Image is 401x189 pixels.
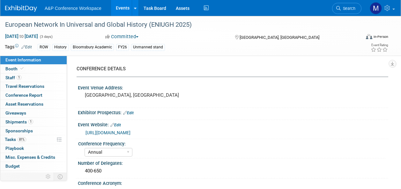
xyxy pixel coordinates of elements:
a: Budget [0,162,67,171]
a: Asset Reservations [0,100,67,108]
a: Staff1 [0,73,67,82]
a: Event Information [0,56,67,64]
a: Misc. Expenses & Credits [0,153,67,162]
span: Sponsorships [5,128,33,133]
td: Personalize Event Tab Strip [43,172,54,181]
div: European Network In Universal and Global History (ENIUGH 2025) [3,19,355,31]
pre: [GEOGRAPHIC_DATA], [GEOGRAPHIC_DATA] [85,92,200,98]
a: Search [332,3,361,14]
a: Sponsorships [0,127,67,135]
div: CONFERENCE DETAILS [77,66,383,72]
div: Number of Delegates: [78,158,388,166]
span: 1 [17,75,21,80]
i: Booth reservation complete [20,67,24,70]
span: Event Information [5,57,41,62]
span: Playbook [5,146,24,151]
td: Tags [5,44,32,51]
a: Edit [110,123,121,127]
a: Playbook [0,144,67,153]
a: [URL][DOMAIN_NAME] [85,130,130,135]
span: [GEOGRAPHIC_DATA], [GEOGRAPHIC_DATA] [240,35,319,40]
div: In-Person [373,34,388,39]
span: 1 [28,119,33,124]
span: Misc. Expenses & Credits [5,155,55,160]
div: History [52,44,69,51]
div: FY26 [116,44,129,51]
div: Conference Acronym: [78,178,388,186]
span: Shipments [5,119,33,124]
span: [DATE] [DATE] [5,33,38,39]
a: Edit [21,45,32,49]
div: Conference Frequency: [78,139,385,147]
div: 400-650 [83,166,383,176]
div: Event Format [332,33,388,43]
span: 81% [18,137,26,142]
span: Booth [5,66,25,71]
span: Staff [5,75,21,80]
div: Unmanned stand [131,44,165,51]
div: Exhibitor Prospectus: [78,108,388,116]
div: Event Rating [371,44,388,47]
td: Toggle Event Tabs [54,172,67,181]
a: Shipments1 [0,118,67,126]
div: Event Venue Address: [78,83,388,91]
span: Asset Reservations [5,101,43,107]
span: Conference Report [5,93,42,98]
a: Edit [123,111,134,115]
a: Booth [0,65,67,73]
img: Matt Hambridge [370,2,382,14]
a: Giveaways [0,109,67,117]
div: ROW [38,44,50,51]
div: Event Website: [78,120,388,128]
span: Travel Reservations [5,84,44,89]
span: A&P Conference Workspace [45,6,101,11]
a: Travel Reservations [0,82,67,91]
button: Committed [103,33,141,40]
span: ROI, Objectives & ROO [5,172,48,178]
img: Format-Inperson.png [366,34,372,39]
div: Bloomsbury Academic [71,44,114,51]
span: Budget [5,164,20,169]
span: to [19,34,25,39]
a: Conference Report [0,91,67,100]
a: ROI, Objectives & ROO [0,171,67,179]
span: Giveaways [5,110,26,115]
img: ExhibitDay [5,5,37,12]
span: Tasks [5,137,26,142]
span: Search [341,6,355,11]
a: Tasks81% [0,135,67,144]
span: (3 days) [39,35,53,39]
